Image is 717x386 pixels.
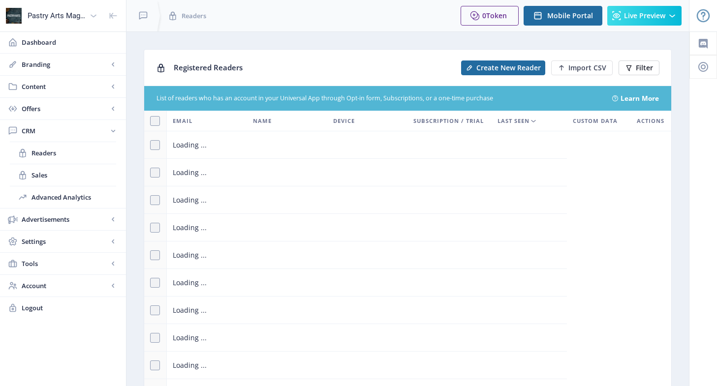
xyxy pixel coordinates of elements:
[167,186,567,214] td: Loading ...
[551,60,613,75] button: Import CSV
[167,241,567,269] td: Loading ...
[167,131,567,159] td: Loading ...
[607,6,682,26] button: Live Preview
[461,60,545,75] button: Create New Reader
[619,60,659,75] button: Filter
[167,324,567,352] td: Loading ...
[22,37,118,47] span: Dashboard
[167,297,567,324] td: Loading ...
[22,104,108,114] span: Offers
[156,94,600,103] div: List of readers who has an account in your Universal App through Opt-in form, Subscriptions, or a...
[10,164,116,186] a: Sales
[636,64,653,72] span: Filter
[173,115,192,127] span: Email
[22,59,108,69] span: Branding
[167,214,567,241] td: Loading ...
[31,148,116,158] span: Readers
[167,159,567,186] td: Loading ...
[22,126,108,136] span: CRM
[167,352,567,379] td: Loading ...
[10,142,116,164] a: Readers
[22,303,118,313] span: Logout
[413,115,484,127] span: Subscription / Trial
[455,60,545,75] a: New page
[498,115,530,127] span: Last Seen
[547,12,593,20] span: Mobile Portal
[167,269,567,297] td: Loading ...
[22,214,108,224] span: Advertisements
[253,115,272,127] span: Name
[624,12,665,20] span: Live Preview
[545,60,613,75] a: New page
[22,237,108,246] span: Settings
[486,11,507,20] span: Token
[621,93,659,103] a: Learn More
[31,170,116,180] span: Sales
[573,115,618,127] span: Custom Data
[22,281,108,291] span: Account
[22,259,108,268] span: Tools
[28,5,86,27] div: Pastry Arts Magazine
[476,64,541,72] span: Create New Reader
[568,64,606,72] span: Import CSV
[333,115,355,127] span: Device
[637,115,664,127] span: Actions
[22,82,108,91] span: Content
[174,62,243,72] span: Registered Readers
[524,6,602,26] button: Mobile Portal
[31,192,116,202] span: Advanced Analytics
[6,8,22,24] img: properties.app_icon.png
[10,186,116,208] a: Advanced Analytics
[182,11,206,21] span: Readers
[461,6,519,26] button: 0Token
